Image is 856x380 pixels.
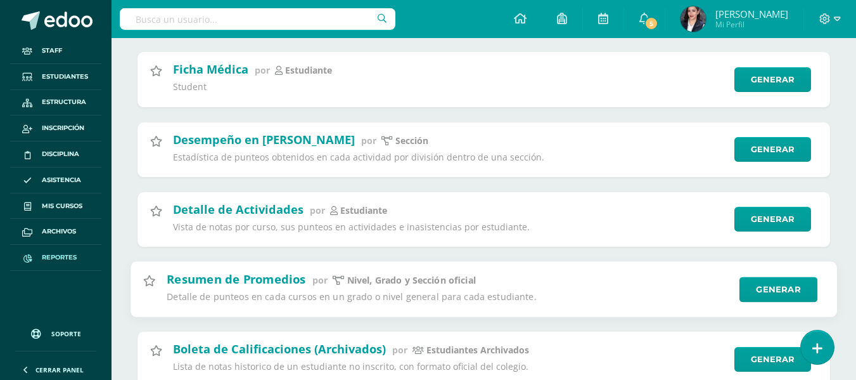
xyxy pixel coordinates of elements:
h2: Ficha Médica [173,62,248,77]
h2: Resumen de Promedios [167,271,305,286]
p: Estadística de punteos obtenidos en cada actividad por división dentro de una sección. [173,152,726,163]
a: Disciplina [10,141,101,167]
p: Detalle de punteos en cada cursos en un grado o nivel general para cada estudiante. [167,291,731,303]
a: Estudiantes [10,64,101,90]
p: Vista de notas por curso, sus punteos en actividades e inasistencias por estudiante. [173,221,726,233]
a: Inscripción [10,115,101,141]
span: Inscripción [42,123,84,133]
a: Reportes [10,245,101,271]
span: Mi Perfil [715,19,788,30]
span: Soporte [51,329,81,338]
a: Asistencia [10,167,101,193]
p: sección [395,135,428,147]
span: Asistencia [42,175,81,185]
p: Nivel, Grado y Sección oficial [347,275,476,287]
span: Mis cursos [42,201,82,211]
span: Estructura [42,97,86,107]
span: Archivos [42,226,76,237]
span: Reportes [42,252,77,263]
p: Lista de notas historico de un estudiante no inscrito, con formato oficial del colegio. [173,361,726,372]
a: Estructura [10,90,101,116]
a: Mis cursos [10,193,101,219]
span: Estudiantes [42,72,88,82]
a: Generar [734,347,811,372]
a: Generar [734,207,811,232]
a: Archivos [10,219,101,245]
span: por [361,134,376,147]
span: por [255,64,270,76]
img: d50305e4fddf3b70d8743af4142b0d2e.png [680,6,706,32]
span: Disciplina [42,149,79,159]
span: por [310,204,325,216]
a: Staff [10,38,101,64]
input: Busca un usuario... [120,8,395,30]
h2: Boleta de Calificaciones (Archivados) [173,341,386,357]
p: estudiante [340,205,387,216]
a: Soporte [15,317,96,348]
a: Generar [734,67,811,92]
span: por [392,344,407,356]
span: Staff [42,46,62,56]
span: por [312,273,328,285]
span: 5 [644,16,658,30]
span: Cerrar panel [35,365,84,374]
span: [PERSON_NAME] [715,8,788,20]
p: Student [173,81,726,93]
p: Estudiantes Archivados [426,344,529,356]
a: Generar [739,277,817,302]
p: estudiante [285,65,332,76]
a: Generar [734,137,811,162]
h2: Desempeño en [PERSON_NAME] [173,132,355,147]
h2: Detalle de Actividades [173,202,303,217]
